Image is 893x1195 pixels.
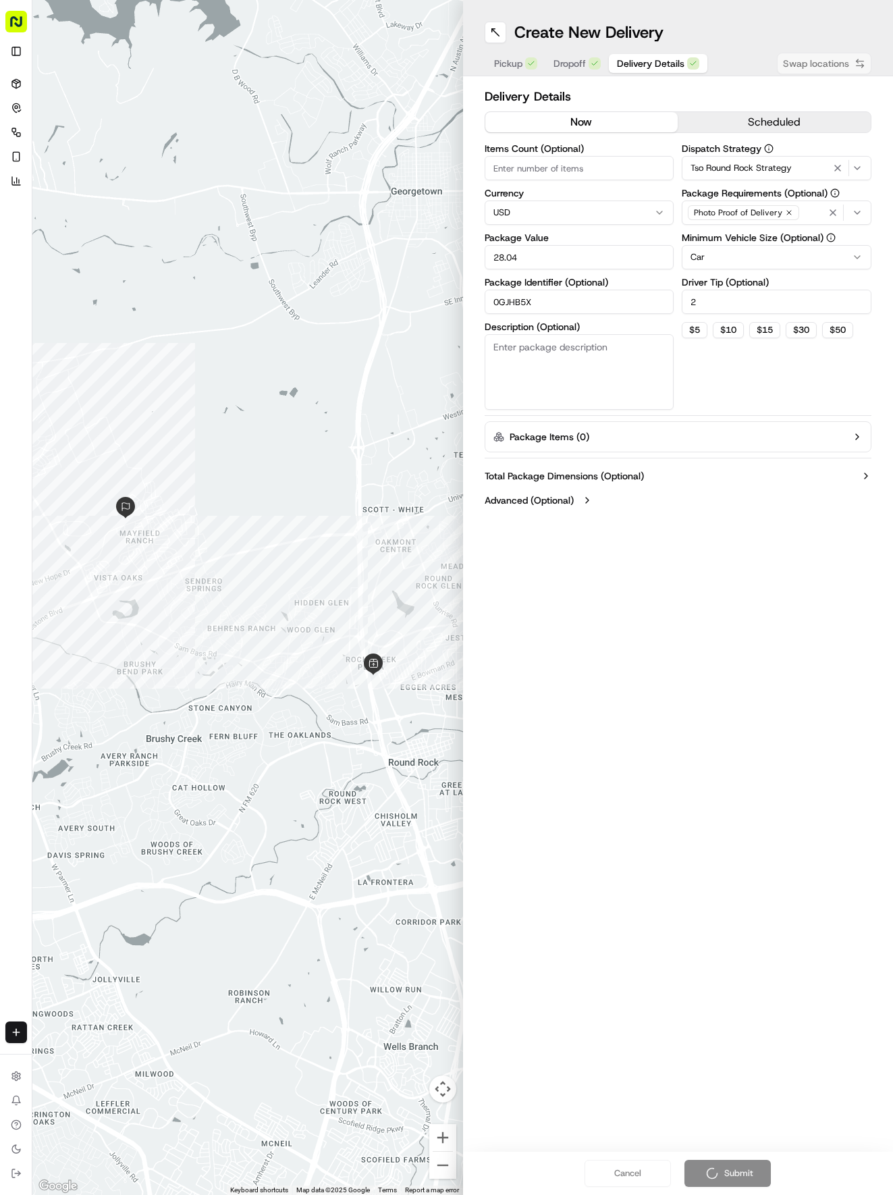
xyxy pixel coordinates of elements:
input: Enter package identifier [485,290,674,314]
img: Google [36,1177,80,1195]
span: Dropoff [553,57,586,70]
a: Powered byPylon [95,298,163,309]
div: Past conversations [13,176,90,186]
button: Advanced (Optional) [485,494,872,507]
button: scheduled [678,112,871,132]
label: Package Requirements (Optional) [682,188,871,198]
span: Pickup [494,57,522,70]
button: Zoom in [429,1124,456,1151]
div: Start new chat [61,129,221,142]
img: 1736555255976-a54dd68f-1ca7-489b-9aae-adbdc363a1c4 [13,129,38,153]
button: Package Items (0) [485,421,872,452]
label: Package Items ( 0 ) [510,430,589,444]
span: Photo Proof of Delivery [694,207,782,218]
input: Enter number of items [485,156,674,180]
img: Hayden (Assistant Store Manager) [13,196,35,218]
button: See all [209,173,246,189]
span: [PERSON_NAME] (Assistant Store Manager) [42,209,184,220]
h1: Create New Delivery [514,22,664,43]
label: Total Package Dimensions (Optional) [485,469,644,483]
img: Nash [13,14,40,41]
span: • [186,209,191,220]
button: $30 [786,322,817,338]
label: Package Value [485,233,674,242]
button: Map camera controls [429,1075,456,1103]
button: $15 [749,322,780,338]
button: $50 [822,322,853,338]
button: Dispatch Strategy [764,144,774,153]
button: $10 [713,322,744,338]
span: Delivery Details [617,57,684,70]
label: Advanced (Optional) [485,494,574,507]
span: API Documentation [128,265,217,279]
label: Items Count (Optional) [485,144,674,153]
label: Package Identifier (Optional) [485,277,674,287]
button: $5 [682,322,707,338]
button: Package Requirements (Optional) [830,188,840,198]
input: Got a question? Start typing here... [35,87,243,101]
label: Minimum Vehicle Size (Optional) [682,233,871,242]
span: [DATE] [194,209,221,220]
label: Description (Optional) [485,322,674,331]
a: Open this area in Google Maps (opens a new window) [36,1177,80,1195]
label: Driver Tip (Optional) [682,277,871,287]
button: Zoom out [429,1152,456,1179]
button: Photo Proof of Delivery [682,201,871,225]
button: Start new chat [229,133,246,149]
img: 9188753566659_6852d8bf1fb38e338040_72.png [28,129,53,153]
label: Dispatch Strategy [682,144,871,153]
input: Enter driver tip amount [682,290,871,314]
span: Tso Round Rock Strategy [691,162,792,174]
span: Knowledge Base [27,265,103,279]
label: Currency [485,188,674,198]
span: Map data ©2025 Google [296,1186,370,1194]
div: 💻 [114,267,125,277]
input: Enter package value [485,245,674,269]
p: Welcome 👋 [13,54,246,76]
button: now [485,112,678,132]
a: Report a map error [405,1186,459,1194]
a: Terms (opens in new tab) [378,1186,397,1194]
div: 📗 [13,267,24,277]
button: Keyboard shortcuts [230,1186,288,1195]
div: We're available if you need us! [61,142,186,153]
button: Total Package Dimensions (Optional) [485,469,872,483]
button: Minimum Vehicle Size (Optional) [826,233,836,242]
span: Pylon [134,298,163,309]
button: Tso Round Rock Strategy [682,156,871,180]
a: 📗Knowledge Base [8,260,109,284]
a: 💻API Documentation [109,260,222,284]
h2: Delivery Details [485,87,872,106]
